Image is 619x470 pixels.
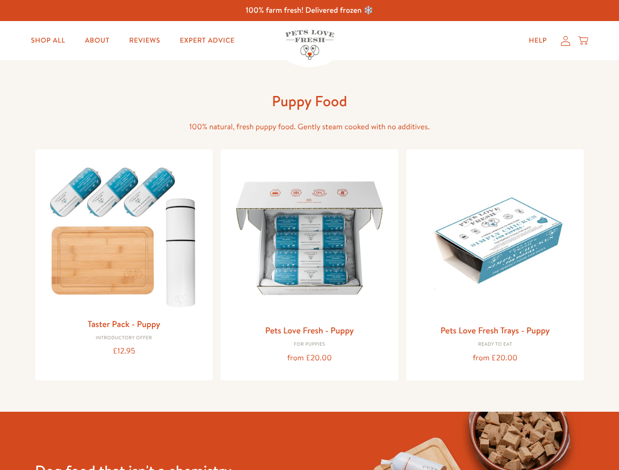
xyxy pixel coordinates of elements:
img: Pets Love Fresh - Puppy [228,157,391,319]
a: About [77,31,117,50]
div: For puppies [228,342,391,348]
h1: Puppy Food [153,92,467,111]
img: Taster Pack - Puppy [43,157,205,312]
a: Taster Pack - Puppy [88,318,160,330]
div: Ready to eat [414,342,576,348]
span: 100% natural, fresh puppy food. Gently steam cooked with no additives. [189,121,430,132]
img: Pets Love Fresh Trays - Puppy [414,157,576,319]
a: Help [521,31,555,50]
div: from £20.00 [228,352,391,365]
div: £12.95 [43,345,205,358]
a: Expert Advice [172,31,243,50]
a: Pets Love Fresh Trays - Puppy [441,324,550,336]
a: Shop All [23,31,73,50]
a: Reviews [121,31,168,50]
img: Pets Love Fresh [285,30,334,60]
a: Pets Love Fresh - Puppy [265,324,354,336]
div: from £20.00 [414,352,576,365]
div: Introductory Offer [43,335,205,341]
